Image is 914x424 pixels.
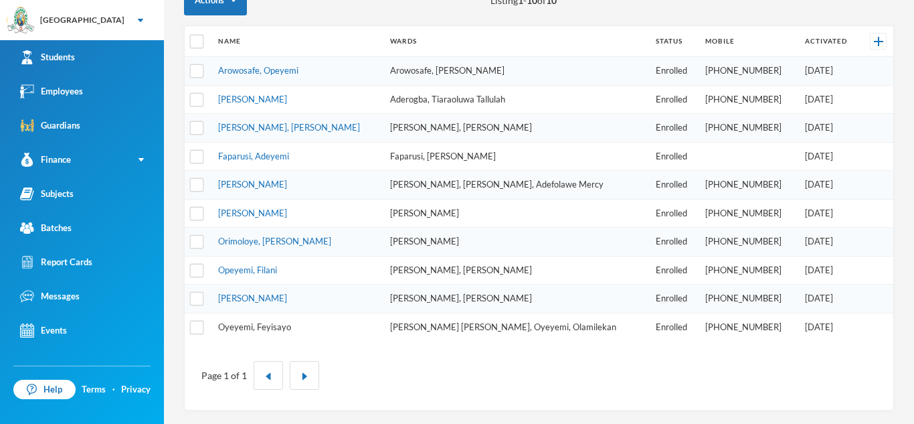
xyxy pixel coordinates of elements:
[649,256,699,285] td: Enrolled
[798,57,860,86] td: [DATE]
[699,285,798,313] td: [PHONE_NUMBER]
[383,171,649,200] td: [PERSON_NAME], [PERSON_NAME], Adefolawe Mercy
[798,85,860,114] td: [DATE]
[383,228,649,257] td: [PERSON_NAME]
[201,368,247,382] div: Page 1 of 1
[20,153,71,167] div: Finance
[20,187,74,201] div: Subjects
[13,380,76,400] a: Help
[383,256,649,285] td: [PERSON_NAME], [PERSON_NAME]
[699,26,798,57] th: Mobile
[20,221,72,235] div: Batches
[383,85,649,114] td: Aderogba, Tiaraoluwa Tallulah
[383,142,649,171] td: Faparusi, [PERSON_NAME]
[7,7,34,34] img: logo
[383,285,649,313] td: [PERSON_NAME], [PERSON_NAME]
[649,85,699,114] td: Enrolled
[383,313,649,341] td: [PERSON_NAME] [PERSON_NAME], Oyeyemi, Olamilekan
[218,208,287,218] a: [PERSON_NAME]
[20,289,80,303] div: Messages
[383,57,649,86] td: Arowosafe, [PERSON_NAME]
[798,228,860,257] td: [DATE]
[798,285,860,313] td: [DATE]
[699,171,798,200] td: [PHONE_NUMBER]
[211,26,383,57] th: Name
[20,324,67,338] div: Events
[218,236,331,246] a: Orimoloye, [PERSON_NAME]
[20,50,75,64] div: Students
[20,119,80,133] div: Guardians
[699,57,798,86] td: [PHONE_NUMBER]
[20,255,92,269] div: Report Cards
[649,313,699,341] td: Enrolled
[699,85,798,114] td: [PHONE_NUMBER]
[798,199,860,228] td: [DATE]
[649,228,699,257] td: Enrolled
[699,199,798,228] td: [PHONE_NUMBER]
[218,122,360,133] a: [PERSON_NAME], [PERSON_NAME]
[798,142,860,171] td: [DATE]
[649,57,699,86] td: Enrolled
[40,14,124,26] div: [GEOGRAPHIC_DATA]
[699,114,798,143] td: [PHONE_NUMBER]
[798,313,860,341] td: [DATE]
[218,179,287,190] a: [PERSON_NAME]
[798,171,860,200] td: [DATE]
[121,383,151,397] a: Privacy
[798,26,860,57] th: Activated
[699,228,798,257] td: [PHONE_NUMBER]
[383,114,649,143] td: [PERSON_NAME], [PERSON_NAME]
[383,26,649,57] th: Wards
[218,151,289,161] a: Faparusi, Adeyemi
[112,383,115,397] div: ·
[798,114,860,143] td: [DATE]
[649,171,699,200] td: Enrolled
[218,65,298,76] a: Arowosafe, Opeyemi
[699,256,798,285] td: [PHONE_NUMBER]
[874,37,883,46] img: +
[218,322,291,332] a: Oyeyemi, Feyisayo
[649,26,699,57] th: Status
[798,256,860,285] td: [DATE]
[82,383,106,397] a: Terms
[218,293,287,303] a: [PERSON_NAME]
[649,285,699,313] td: Enrolled
[649,142,699,171] td: Enrolled
[699,313,798,341] td: [PHONE_NUMBER]
[649,114,699,143] td: Enrolled
[649,199,699,228] td: Enrolled
[383,199,649,228] td: [PERSON_NAME]
[218,94,287,104] a: [PERSON_NAME]
[20,84,83,98] div: Employees
[218,265,277,275] a: Opeyemi, Filani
